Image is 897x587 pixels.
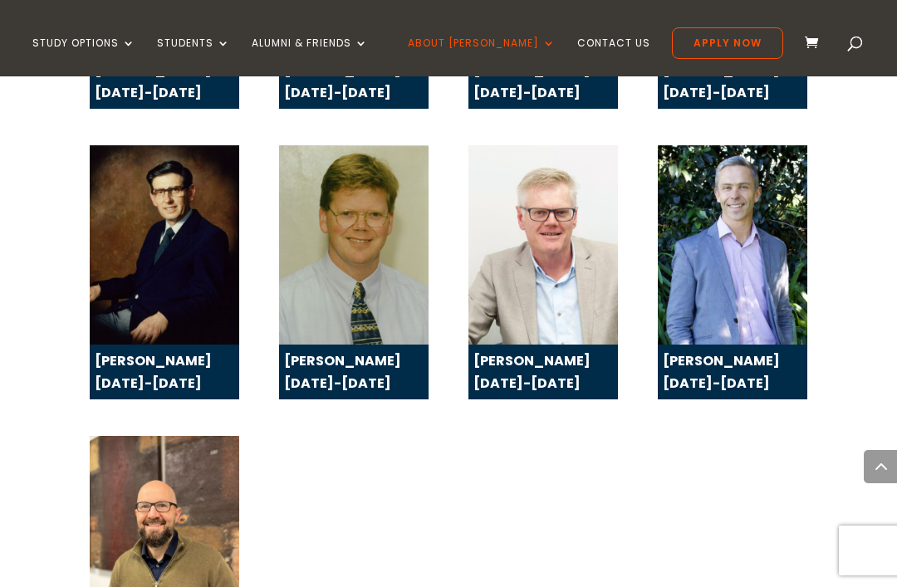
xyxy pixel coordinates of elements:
img: 2010-2017 Principal Charles Hewlett [468,145,618,345]
img: 1998-2009 Principal Paul Windsor [279,145,429,345]
a: Study Options [32,37,135,76]
a: Students [157,37,230,76]
img: 1984-1997 Principal Brian Smith [90,145,239,345]
strong: [PERSON_NAME] [DATE]-[DATE] [284,351,401,393]
a: Contact Us [577,37,650,76]
a: Apply Now [672,27,783,59]
strong: [PERSON_NAME] [DATE]-[DATE] [473,351,591,393]
strong: [PERSON_NAME] [DATE]-[DATE] [95,351,212,393]
a: About [PERSON_NAME] [408,37,556,76]
img: 2018-2024 Principal John Tucker [658,145,807,345]
strong: [PERSON_NAME] [DATE]-[DATE] [663,351,780,393]
a: Alumni & Friends [252,37,368,76]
